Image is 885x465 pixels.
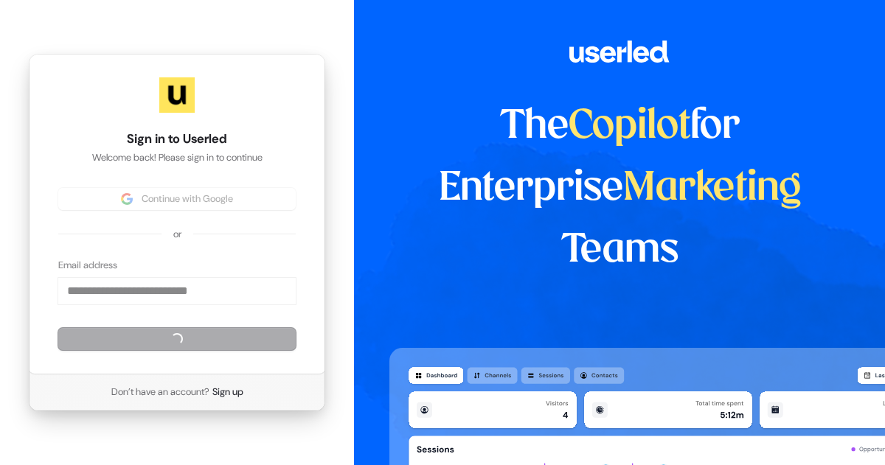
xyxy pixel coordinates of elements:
[623,169,802,208] span: Marketing
[569,108,690,146] span: Copilot
[173,228,181,241] p: or
[159,77,195,113] img: Userled
[389,96,850,282] h1: The for Enterprise Teams
[111,385,209,399] span: Don’t have an account?
[58,130,296,148] h1: Sign in to Userled
[58,151,296,164] p: Welcome back! Please sign in to continue
[212,385,243,399] a: Sign up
